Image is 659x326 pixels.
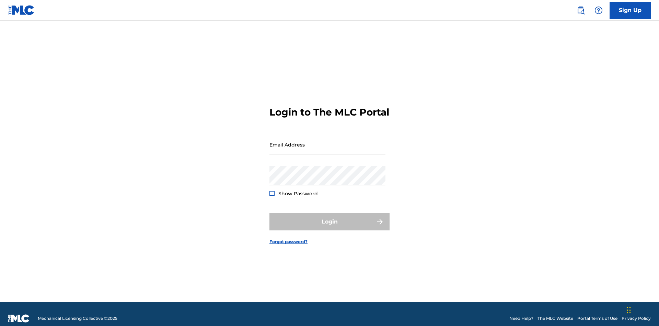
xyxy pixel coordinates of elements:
[269,106,389,118] h3: Login to The MLC Portal
[625,293,659,326] iframe: Chat Widget
[509,315,533,322] a: Need Help?
[610,2,651,19] a: Sign Up
[38,315,117,322] span: Mechanical Licensing Collective © 2025
[269,239,308,245] a: Forgot password?
[594,6,603,14] img: help
[8,5,35,15] img: MLC Logo
[627,300,631,320] div: Drag
[278,191,318,197] span: Show Password
[622,315,651,322] a: Privacy Policy
[8,314,30,323] img: logo
[577,6,585,14] img: search
[577,315,617,322] a: Portal Terms of Use
[574,3,588,17] a: Public Search
[592,3,605,17] div: Help
[537,315,573,322] a: The MLC Website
